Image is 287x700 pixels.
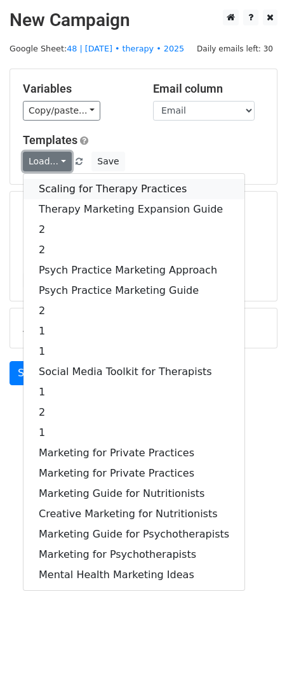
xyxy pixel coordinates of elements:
a: Mental Health Marketing Ideas [23,565,244,585]
a: 1 [23,423,244,443]
h2: New Campaign [10,10,277,31]
span: Daily emails left: 30 [192,42,277,56]
a: Marketing for Private Practices [23,463,244,484]
h5: Variables [23,82,134,96]
h5: Email column [153,82,264,96]
a: Daily emails left: 30 [192,44,277,53]
a: Marketing for Private Practices [23,443,244,463]
iframe: Chat Widget [224,639,287,700]
a: Creative Marketing for Nutritionists [23,504,244,524]
a: 2 [23,402,244,423]
a: 1 [23,321,244,341]
a: 2 [23,240,244,260]
a: Psych Practice Marketing Guide [23,281,244,301]
a: Marketing Guide for Nutritionists [23,484,244,504]
a: Marketing Guide for Psychotherapists [23,524,244,545]
a: Psych Practice Marketing Approach [23,260,244,281]
a: 48 | [DATE] • therapy • 2025 [67,44,184,53]
a: Marketing for Psychotherapists [23,545,244,565]
a: 1 [23,341,244,362]
a: Therapy Marketing Expansion Guide [23,199,244,220]
button: Save [91,152,124,171]
a: Scaling for Therapy Practices [23,179,244,199]
a: Load... [23,152,72,171]
a: Social Media Toolkit for Therapists [23,362,244,382]
a: Send [10,361,51,385]
a: 2 [23,220,244,240]
a: 1 [23,382,244,402]
a: 2 [23,301,244,321]
small: Google Sheet: [10,44,184,53]
a: Copy/paste... [23,101,100,121]
a: Templates [23,133,77,147]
